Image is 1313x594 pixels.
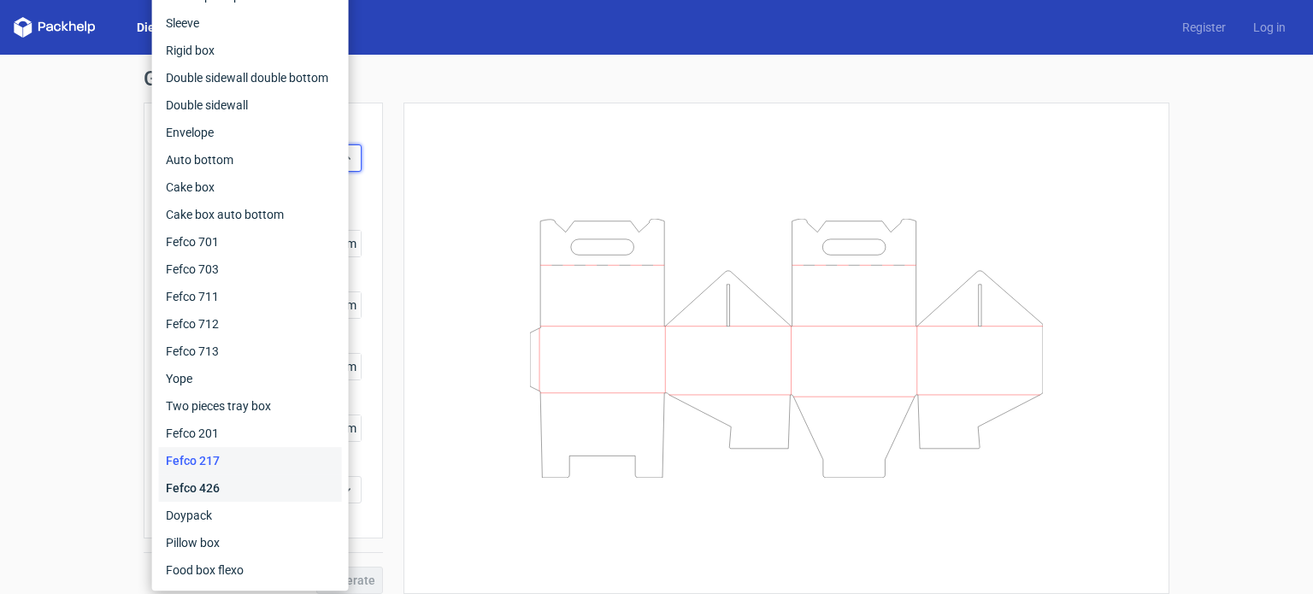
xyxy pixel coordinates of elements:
[1239,19,1299,36] a: Log in
[123,19,195,36] a: Dielines
[159,283,342,310] div: Fefco 711
[159,310,342,338] div: Fefco 712
[159,556,342,584] div: Food box flexo
[159,173,342,201] div: Cake box
[159,392,342,420] div: Two pieces tray box
[1169,19,1239,36] a: Register
[159,447,342,474] div: Fefco 217
[159,228,342,256] div: Fefco 701
[159,91,342,119] div: Double sidewall
[144,68,1169,89] h1: Generate new dieline
[159,529,342,556] div: Pillow box
[159,420,342,447] div: Fefco 201
[159,146,342,173] div: Auto bottom
[159,9,342,37] div: Sleeve
[159,256,342,283] div: Fefco 703
[159,37,342,64] div: Rigid box
[159,119,342,146] div: Envelope
[159,502,342,529] div: Doypack
[159,201,342,228] div: Cake box auto bottom
[159,338,342,365] div: Fefco 713
[159,474,342,502] div: Fefco 426
[159,365,342,392] div: Yope
[159,64,342,91] div: Double sidewall double bottom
